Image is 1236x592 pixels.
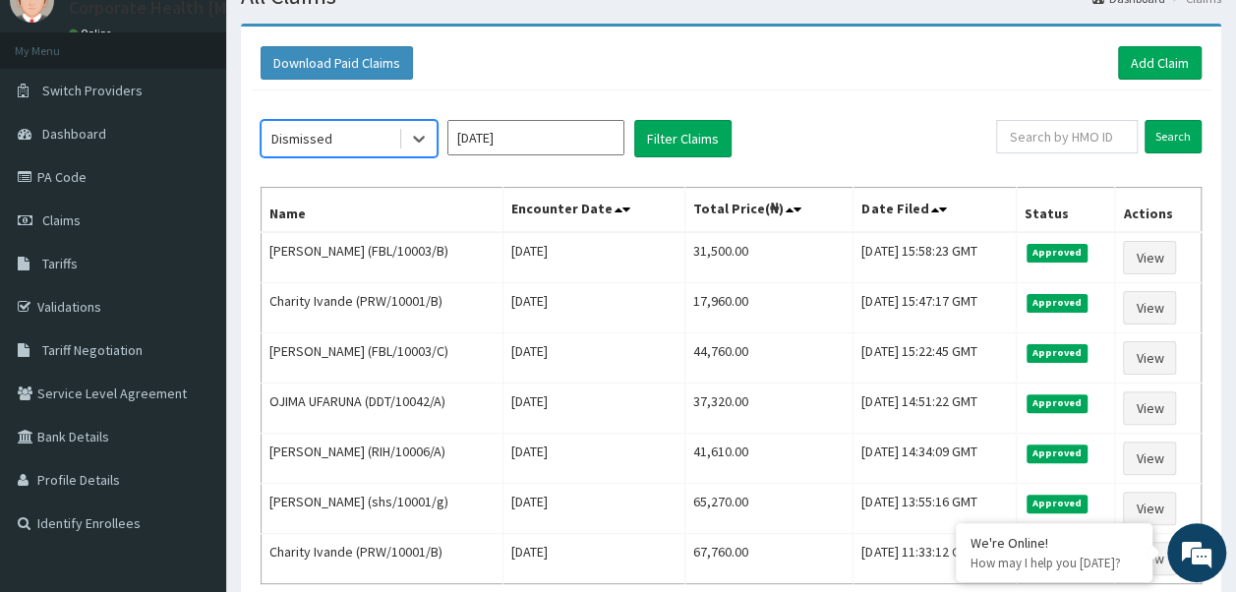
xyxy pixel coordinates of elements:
[684,484,853,534] td: 65,270.00
[853,232,1016,283] td: [DATE] 15:58:23 GMT
[971,534,1138,552] div: We're Online!
[261,46,413,80] button: Download Paid Claims
[1016,188,1115,233] th: Status
[42,125,106,143] span: Dashboard
[684,434,853,484] td: 41,610.00
[102,110,330,136] div: Chat with us now
[262,188,503,233] th: Name
[684,384,853,434] td: 37,320.00
[1027,294,1089,312] span: Approved
[684,534,853,584] td: 67,760.00
[42,211,81,229] span: Claims
[971,555,1138,571] p: How may I help you today?
[1123,291,1176,325] a: View
[853,384,1016,434] td: [DATE] 14:51:22 GMT
[42,82,143,99] span: Switch Providers
[853,484,1016,534] td: [DATE] 13:55:16 GMT
[447,120,624,155] input: Select Month and Year
[1123,241,1176,274] a: View
[1123,341,1176,375] a: View
[1027,495,1089,512] span: Approved
[502,188,684,233] th: Encounter Date
[42,255,78,272] span: Tariffs
[262,484,503,534] td: [PERSON_NAME] (shs/10001/g)
[69,27,116,40] a: Online
[634,120,732,157] button: Filter Claims
[853,283,1016,333] td: [DATE] 15:47:17 GMT
[502,534,684,584] td: [DATE]
[323,10,370,57] div: Minimize live chat window
[262,333,503,384] td: [PERSON_NAME] (FBL/10003/C)
[262,434,503,484] td: [PERSON_NAME] (RIH/10006/A)
[853,333,1016,384] td: [DATE] 15:22:45 GMT
[1027,394,1089,412] span: Approved
[262,232,503,283] td: [PERSON_NAME] (FBL/10003/B)
[684,232,853,283] td: 31,500.00
[10,388,375,457] textarea: Type your message and hit 'Enter'
[1118,46,1202,80] a: Add Claim
[502,434,684,484] td: [DATE]
[114,173,271,372] span: We're online!
[1145,120,1202,153] input: Search
[853,188,1016,233] th: Date Filed
[502,384,684,434] td: [DATE]
[1027,344,1089,362] span: Approved
[36,98,80,148] img: d_794563401_company_1708531726252_794563401
[502,333,684,384] td: [DATE]
[684,283,853,333] td: 17,960.00
[853,534,1016,584] td: [DATE] 11:33:12 GMT
[684,333,853,384] td: 44,760.00
[42,341,143,359] span: Tariff Negotiation
[271,129,332,148] div: Dismissed
[262,384,503,434] td: OJIMA UFARUNA (DDT/10042/A)
[853,434,1016,484] td: [DATE] 14:34:09 GMT
[262,283,503,333] td: Charity Ivande (PRW/10001/B)
[502,232,684,283] td: [DATE]
[1123,492,1176,525] a: View
[1123,391,1176,425] a: View
[684,188,853,233] th: Total Price(₦)
[1123,442,1176,475] a: View
[502,484,684,534] td: [DATE]
[502,283,684,333] td: [DATE]
[1027,444,1089,462] span: Approved
[1115,188,1202,233] th: Actions
[1027,244,1089,262] span: Approved
[996,120,1138,153] input: Search by HMO ID
[262,534,503,584] td: Charity Ivande (PRW/10001/B)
